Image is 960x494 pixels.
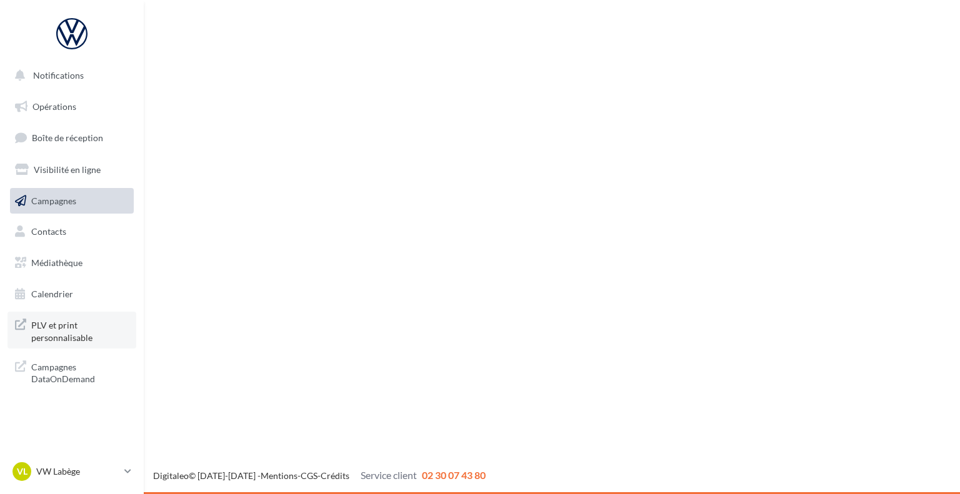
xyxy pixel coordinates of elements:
[32,101,76,112] span: Opérations
[361,469,417,481] span: Service client
[17,465,27,478] span: VL
[33,70,84,81] span: Notifications
[31,226,66,237] span: Contacts
[153,470,189,481] a: Digitaleo
[7,353,136,390] a: Campagnes DataOnDemand
[7,188,136,214] a: Campagnes
[7,62,131,89] button: Notifications
[32,132,103,143] span: Boîte de réception
[36,465,119,478] p: VW Labège
[7,94,136,120] a: Opérations
[31,358,129,385] span: Campagnes DataOnDemand
[261,470,297,481] a: Mentions
[7,281,136,307] a: Calendrier
[7,219,136,245] a: Contacts
[31,195,76,205] span: Campagnes
[31,257,82,268] span: Médiathèque
[7,250,136,276] a: Médiathèque
[422,469,486,481] span: 02 30 07 43 80
[7,157,136,183] a: Visibilité en ligne
[7,312,136,348] a: PLV et print personnalisable
[31,289,73,299] span: Calendrier
[7,124,136,151] a: Boîte de réception
[34,164,101,175] span: Visibilité en ligne
[10,460,134,483] a: VL VW Labège
[31,317,129,343] span: PLV et print personnalisable
[153,470,486,481] span: © [DATE]-[DATE] - - -
[301,470,317,481] a: CGS
[321,470,349,481] a: Crédits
